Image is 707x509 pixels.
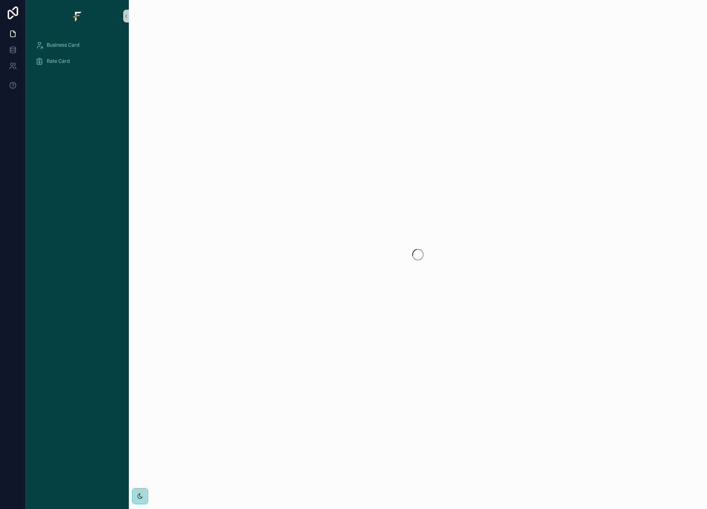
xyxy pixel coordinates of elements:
[31,38,124,52] a: Business Card
[47,58,70,64] span: Rate Card
[31,54,124,68] a: Rate Card
[71,10,84,23] img: App logo
[47,42,79,48] span: Business Card
[26,32,129,509] div: scrollable content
